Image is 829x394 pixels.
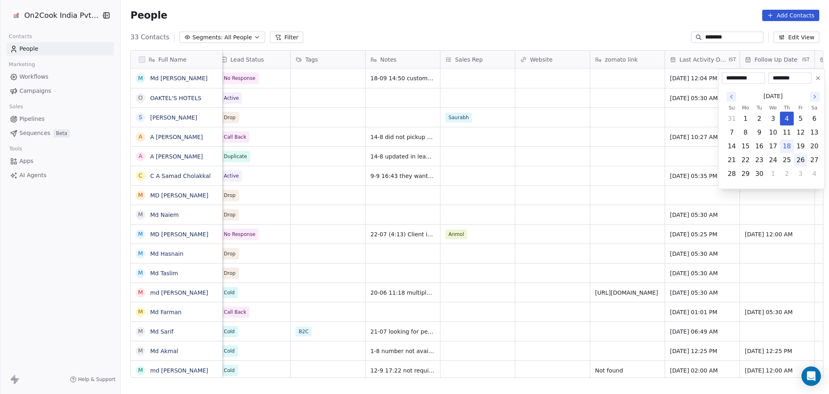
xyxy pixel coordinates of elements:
[767,167,780,180] button: Wednesday, October 1st, 2025
[739,154,752,167] button: Monday, September 22nd, 2025
[780,167,793,180] button: Thursday, October 2nd, 2025
[753,126,766,139] button: Tuesday, September 9th, 2025
[752,104,766,112] th: Tuesday
[767,126,780,139] button: Wednesday, September 10th, 2025
[794,167,807,180] button: Friday, October 3rd, 2025
[739,104,752,112] th: Monday
[725,154,738,167] button: Sunday, September 21st, 2025
[725,126,738,139] button: Sunday, September 7th, 2025
[725,104,821,181] table: September 2025
[767,140,780,153] button: Wednesday, September 17th, 2025
[808,140,821,153] button: Saturday, September 20th, 2025
[794,154,807,167] button: Friday, September 26th, 2025
[808,104,821,112] th: Saturday
[725,140,738,153] button: Sunday, September 14th, 2025
[725,112,738,125] button: Sunday, August 31st, 2025
[739,140,752,153] button: Monday, September 15th, 2025
[780,140,793,153] button: Today, Thursday, September 18th, 2025
[739,112,752,125] button: Monday, September 1st, 2025
[780,154,793,167] button: Thursday, September 25th, 2025
[753,167,766,180] button: Tuesday, September 30th, 2025
[725,167,738,180] button: Sunday, September 28th, 2025
[727,92,736,102] button: Go to the Previous Month
[763,92,782,101] span: [DATE]
[753,112,766,125] button: Tuesday, September 2nd, 2025
[794,140,807,153] button: Friday, September 19th, 2025
[808,112,821,125] button: Saturday, September 6th, 2025
[767,154,780,167] button: Wednesday, September 24th, 2025
[780,126,793,139] button: Thursday, September 11th, 2025
[810,92,820,102] button: Go to the Next Month
[767,112,780,125] button: Wednesday, September 3rd, 2025
[753,154,766,167] button: Tuesday, September 23rd, 2025
[808,167,821,180] button: Saturday, October 4th, 2025
[794,104,808,112] th: Friday
[725,104,739,112] th: Sunday
[794,126,807,139] button: Friday, September 12th, 2025
[808,126,821,139] button: Saturday, September 13th, 2025
[780,104,794,112] th: Thursday
[739,126,752,139] button: Monday, September 8th, 2025
[780,112,793,125] button: Thursday, September 4th, 2025, selected
[753,140,766,153] button: Tuesday, September 16th, 2025
[794,112,807,125] button: Friday, September 5th, 2025
[739,167,752,180] button: Monday, September 29th, 2025
[808,154,821,167] button: Saturday, September 27th, 2025
[766,104,780,112] th: Wednesday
